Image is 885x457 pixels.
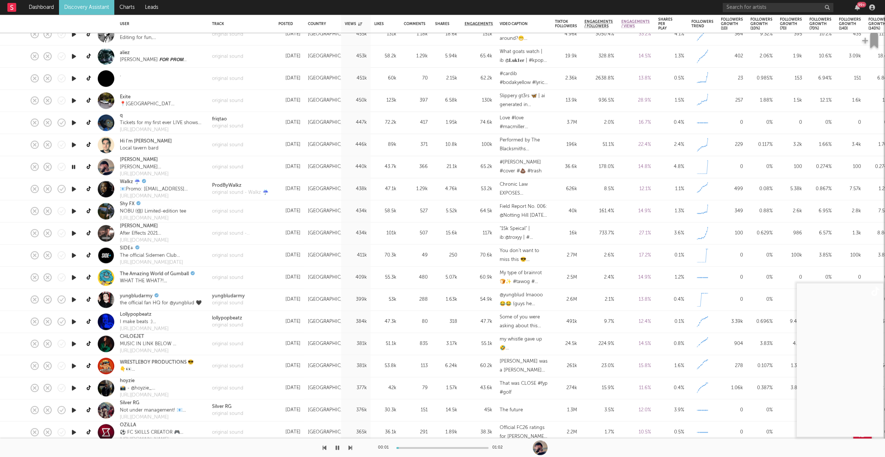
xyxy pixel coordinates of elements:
[404,52,428,61] div: 1.29k
[120,156,158,164] a: [PERSON_NAME]
[374,140,396,149] div: 89k
[278,229,301,238] div: [DATE]
[721,140,743,149] div: 229
[658,185,684,193] div: 1.1 %
[750,163,773,171] div: 0 %
[435,74,457,83] div: 2.15k
[212,207,243,215] a: original sound
[308,185,358,193] div: [GEOGRAPHIC_DATA]
[621,185,651,193] div: 12.1 %
[212,31,243,38] a: original sound
[212,163,243,171] a: original sound
[584,207,614,216] div: 161.4 %
[374,207,396,216] div: 58.5k
[780,30,802,39] div: 395
[435,140,457,149] div: 10.8k
[721,207,743,216] div: 349
[658,163,684,171] div: 4.8 %
[500,247,548,264] div: You don’t want to miss this 😎 Dropping tonight! #joinsideplus #sideplus #sidecast #arthurtv
[780,140,802,149] div: 3.2k
[404,96,428,105] div: 397
[308,22,334,26] div: Country
[780,52,802,61] div: 1.9k
[345,118,367,127] div: 447k
[212,141,243,149] a: original sound
[212,429,243,436] a: original sound
[435,163,457,171] div: 21.1k
[404,163,428,171] div: 366
[500,25,548,43] div: Anyone KNB fans still around?😁 #animeedit #kurokonobasket #knb #fyp #edit @stvnnfx @bleaxh @Jxdon...
[345,96,367,105] div: 450k
[212,384,243,392] div: original sound
[404,185,428,193] div: 1.29k
[435,96,457,105] div: 6.58k
[621,20,650,28] span: Engagements / Views
[839,207,861,216] div: 2.8k
[500,70,548,87] div: #cardib #bodakyellow #lyrics #viral #foryoupage
[809,118,832,127] div: 0 %
[120,49,130,57] a: aliez
[780,74,802,83] div: 153
[345,185,367,193] div: 438k
[120,414,205,421] div: [URL][DOMAIN_NAME]
[465,229,492,238] div: 117k
[120,178,140,186] a: Walkz ☔️
[839,52,861,61] div: 3.09k
[555,52,577,61] div: 19.9k
[212,274,243,281] a: original sound
[721,118,743,127] div: 0
[345,163,367,171] div: 440k
[750,17,773,31] div: Followers Growth (1d%)
[212,362,243,370] div: original sound
[212,189,268,196] div: original sound - Walkz ☔️
[212,97,243,104] a: original sound
[212,403,243,411] a: Silver RG
[120,348,179,355] a: [URL][DOMAIN_NAME]
[465,74,492,83] div: 62.2k
[809,30,832,39] div: 10.2 %
[555,118,577,127] div: 3.7M
[555,96,577,105] div: 13.9k
[780,185,802,193] div: 5.38k
[721,96,743,105] div: 257
[212,300,245,307] div: original sound
[308,229,358,238] div: [GEOGRAPHIC_DATA]
[621,229,651,238] div: 27.1 %
[809,96,832,105] div: 12.1 %
[465,140,492,149] div: 100k
[212,410,243,418] div: original sound
[584,140,614,149] div: 51.1 %
[212,315,243,322] div: lollypopbeatz
[278,163,301,171] div: [DATE]
[809,140,832,149] div: 1.66 %
[584,118,614,127] div: 2.0 %
[750,229,773,238] div: 0.629 %
[212,53,243,60] div: original sound
[120,422,136,429] a: OZiLLA
[855,4,860,10] button: 99+
[465,52,492,61] div: 65.4k
[809,52,832,61] div: 10.6 %
[750,140,773,149] div: 0.117 %
[780,96,802,105] div: 1.5k
[500,136,548,154] div: Performed by The Blacksmiths #thesmiths #charmingman #lute #fyp
[212,293,245,300] a: yungbludarmy
[780,118,802,127] div: 0
[621,52,651,61] div: 14.5 %
[658,140,684,149] div: 2.4 %
[621,74,651,83] div: 13.8 %
[120,400,139,407] a: Silver RG
[658,17,673,31] div: Shares Per Play
[212,322,243,329] a: original sound
[404,118,428,127] div: 417
[120,171,180,178] a: [URL][DOMAIN_NAME]
[308,30,358,39] div: [GEOGRAPHIC_DATA]
[750,118,773,127] div: 0 %
[721,229,743,238] div: 100
[555,185,577,193] div: 626k
[120,94,131,101] a: Exite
